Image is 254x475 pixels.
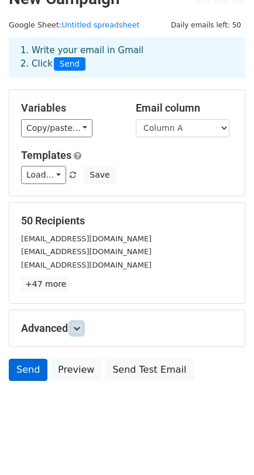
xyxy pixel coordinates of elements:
a: Daily emails left: 50 [167,20,245,29]
div: 聊天小组件 [195,419,254,475]
h5: 50 Recipients [21,214,233,227]
a: +47 more [21,277,70,292]
small: [EMAIL_ADDRESS][DOMAIN_NAME] [21,234,152,243]
span: Daily emails left: 50 [167,19,245,32]
a: Send Test Email [105,359,194,381]
small: [EMAIL_ADDRESS][DOMAIN_NAME] [21,261,152,269]
a: Send [9,359,47,381]
span: Send [54,57,85,71]
div: 1. Write your email in Gmail 2. Click [12,44,242,71]
h5: Variables [21,102,118,115]
a: Templates [21,149,71,161]
a: Untitled spreadsheet [61,20,139,29]
h5: Email column [136,102,233,115]
a: Load... [21,166,66,184]
small: Google Sheet: [9,20,140,29]
iframe: Chat Widget [195,419,254,475]
small: [EMAIL_ADDRESS][DOMAIN_NAME] [21,247,152,256]
a: Preview [50,359,102,381]
h5: Advanced [21,322,233,335]
a: Copy/paste... [21,119,92,137]
button: Save [84,166,115,184]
